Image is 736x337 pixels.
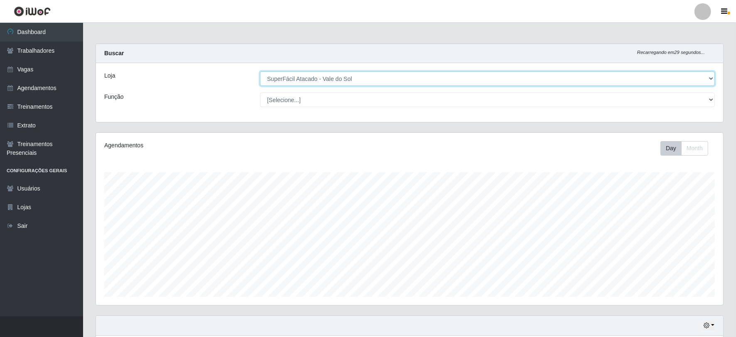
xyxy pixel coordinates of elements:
button: Month [681,141,708,156]
div: Toolbar with button groups [660,141,715,156]
button: Day [660,141,682,156]
div: Agendamentos [104,141,351,150]
strong: Buscar [104,50,124,56]
i: Recarregando em 29 segundos... [637,50,705,55]
label: Função [104,93,124,101]
label: Loja [104,71,115,80]
img: CoreUI Logo [14,6,51,17]
div: First group [660,141,708,156]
